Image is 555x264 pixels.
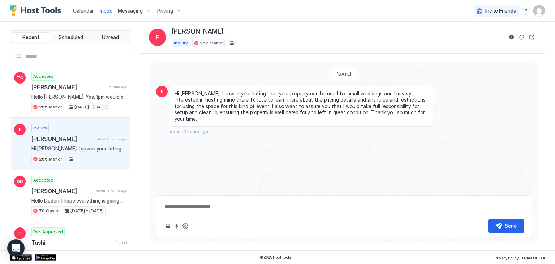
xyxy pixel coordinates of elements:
span: Privacy Policy [495,256,519,260]
span: © 2025 Host Tools [260,255,291,260]
span: [PERSON_NAME] [172,27,223,36]
span: 1 minute ago [106,85,127,89]
span: Tashi [31,239,113,246]
span: Scheduled [59,34,83,41]
span: Hello [PERSON_NAME], Yes, 1pm would be just fine. Very glad to hear you have been enjoying your s... [31,94,127,100]
span: 255 Manor [200,40,223,46]
span: Unread [102,34,119,41]
div: tab-group [10,30,131,44]
button: Reservation information [507,33,516,42]
span: 255 Manor [39,156,62,162]
a: App Store [10,254,32,261]
span: Messaging [118,8,143,14]
a: Google Play Store [35,254,56,261]
span: about 6 hours ago [97,137,127,141]
span: about 6 hours ago [170,129,208,134]
span: Hi [PERSON_NAME], I saw in your listing that your property can be used for small weddings and I’m... [31,145,127,152]
span: [PERSON_NAME] [31,135,94,142]
span: DD [17,178,23,185]
span: Inbox [100,8,112,14]
span: 76 Oasis [39,208,58,214]
span: Inquiry [174,40,188,46]
span: [DATE] [116,240,127,245]
a: Terms Of Use [521,254,545,261]
a: Privacy Policy [495,254,519,261]
span: [DATE] - [DATE] [70,208,104,214]
span: Accepted [33,177,53,183]
button: Scheduled [52,32,90,42]
a: Calendar [73,7,94,14]
button: Send [488,219,524,233]
span: Accepted [33,73,53,80]
button: Quick reply [172,222,181,230]
span: [PERSON_NAME] [31,187,93,195]
span: E [161,88,163,95]
button: Sync reservation [517,33,526,42]
span: 255 Manor [39,104,62,110]
div: Open Intercom Messenger [7,239,25,257]
div: Send [505,222,517,230]
span: T [18,230,22,237]
span: E [19,126,21,133]
span: Hi [PERSON_NAME], I saw in your listing that your property can be used for small weddings and I’m... [175,90,428,122]
span: Inquiry [33,125,47,131]
button: Open reservation [528,33,536,42]
span: [DATE] [337,71,351,77]
span: [PERSON_NAME] [31,84,103,91]
div: menu [522,7,530,15]
span: Terms Of Use [521,256,545,260]
a: Inbox [100,7,112,14]
button: ChatGPT Auto Reply [181,222,190,230]
span: Calendar [73,8,94,14]
div: User profile [533,5,545,17]
span: about 11 hours ago [96,188,127,193]
span: TG [17,74,23,81]
span: Hello Doden, I hope everything is going well with your stay. If there is anything you need, any p... [31,197,127,204]
button: Unread [91,32,129,42]
span: Pricing [157,8,173,14]
span: Hi! My friends booked the house that’s 1st picture is a bunch of black chairs. Is this close to t... [31,249,127,256]
span: E [156,33,159,42]
span: Invite Friends [485,8,516,14]
button: Upload image [164,222,172,230]
span: Recent [22,34,39,41]
input: Input Field [23,50,130,63]
button: Recent [12,32,50,42]
span: [DATE] - [DATE] [74,104,108,110]
span: Pre-Approved [33,229,63,235]
a: Host Tools Logo [10,5,64,16]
